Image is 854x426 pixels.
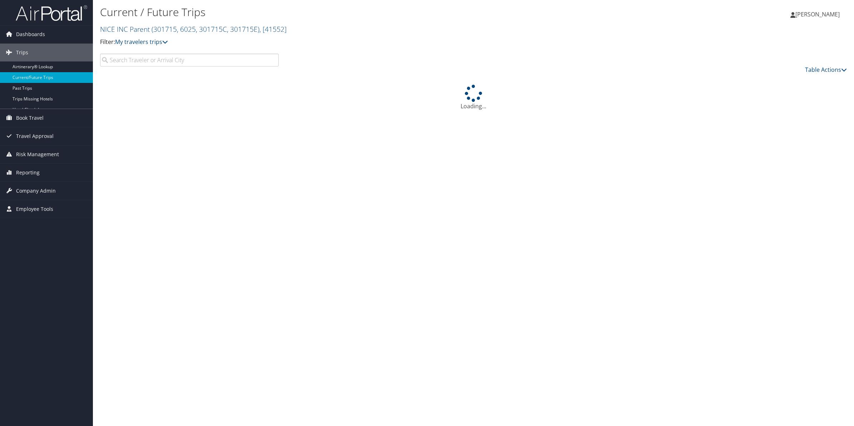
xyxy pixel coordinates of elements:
span: Book Travel [16,109,44,127]
h1: Current / Future Trips [100,5,598,20]
a: NICE INC Parent [100,24,287,34]
a: My travelers trips [115,38,168,46]
span: Risk Management [16,145,59,163]
input: Search Traveler or Arrival City [100,54,279,66]
span: Employee Tools [16,200,53,218]
div: Loading... [100,85,847,110]
span: [PERSON_NAME] [795,10,840,18]
span: ( 301715, 6025, 301715C, 301715E ) [152,24,259,34]
a: [PERSON_NAME] [790,4,847,25]
span: Travel Approval [16,127,54,145]
span: Dashboards [16,25,45,43]
span: , [ 41552 ] [259,24,287,34]
img: airportal-logo.png [16,5,87,21]
span: Company Admin [16,182,56,200]
p: Filter: [100,38,598,47]
span: Trips [16,44,28,61]
span: Reporting [16,164,40,182]
a: Table Actions [805,66,847,74]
